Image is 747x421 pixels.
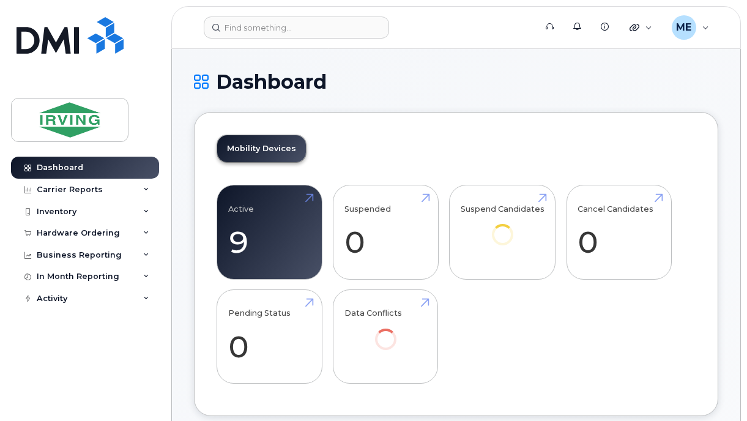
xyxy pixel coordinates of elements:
[217,135,306,162] a: Mobility Devices
[578,192,660,273] a: Cancel Candidates 0
[344,296,427,367] a: Data Conflicts
[194,71,718,92] h1: Dashboard
[228,192,311,273] a: Active 9
[228,296,311,377] a: Pending Status 0
[461,192,544,263] a: Suspend Candidates
[344,192,427,273] a: Suspended 0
